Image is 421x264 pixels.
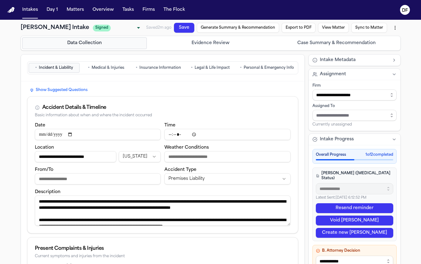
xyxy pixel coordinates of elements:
button: Void [PERSON_NAME] [316,216,393,225]
p: Latest Sent: [DATE] 6:12:52 PM [316,196,393,201]
img: Finch Logo [7,7,15,13]
button: Sync to Matter [351,23,387,33]
span: Overall Progress [316,152,346,157]
input: Weather conditions [164,151,291,162]
button: Go to Case Summary & Recommendation step [274,37,399,49]
span: Personal & Emergency Info [244,65,294,70]
button: Go to Legal & Life Impact [185,63,236,73]
div: Basic information about when and where the incident occurred [35,113,291,118]
button: Go to Insurance Information [133,63,184,73]
label: Accident Type [164,167,196,172]
span: Legal & Life Impact [195,65,230,70]
span: Intake Metadata [320,57,356,63]
button: Incident state [119,151,161,162]
span: Medical & Injuries [92,65,124,70]
span: Assignment [320,71,346,77]
span: • [191,65,193,71]
label: From/To [35,167,53,172]
label: Weather Conditions [164,145,209,150]
button: Export to PDF [282,23,316,33]
label: Location [35,145,54,150]
div: Accident Details & Timeline [42,104,106,111]
button: Save [174,23,194,33]
input: From/To destination [35,173,161,184]
span: • [240,65,242,71]
button: Day 1 [44,4,60,15]
button: Matters [64,4,86,15]
button: Show Suggested Questions [27,86,90,94]
button: Intakes [20,4,40,15]
span: Insurance Information [139,65,181,70]
h1: [PERSON_NAME] Intake [21,23,89,32]
button: Go to Evidence Review step [148,37,273,49]
button: The Flock [161,4,188,15]
button: Resend reminder [316,203,393,213]
button: Generate Summary & Recommendation [197,23,279,33]
button: Intake Metadata [309,55,400,66]
span: Saved 2m ago [146,26,171,30]
button: Firms [140,4,157,15]
label: Description [35,190,60,194]
button: Go to Data Collection step [22,37,147,49]
input: Select firm [312,89,397,101]
button: Create new [PERSON_NAME] [316,228,393,238]
div: Update intake status [93,23,142,32]
button: Go to Personal & Emergency Info [237,63,297,73]
button: More actions [390,22,401,33]
button: Tasks [120,4,136,15]
textarea: Incident description [35,196,291,226]
span: Currently unassigned [312,122,352,127]
button: Intake Progress [309,134,400,145]
label: Date [35,123,45,128]
input: Incident location [35,151,116,162]
h4: B. Attorney Decision [316,248,393,253]
span: • [136,65,138,71]
label: Time [164,123,175,128]
input: Incident time [164,129,291,140]
div: Present Complaints & Injuries [35,245,291,252]
span: 1 of 2 completed [365,152,393,157]
input: Incident date [35,129,161,140]
h4: [PERSON_NAME] ([MEDICAL_DATA] Status) [316,171,393,181]
div: Current symptoms and injuries from the incident [35,254,291,259]
span: Intake Progress [320,136,354,142]
div: Assigned To [312,104,397,109]
a: Home [7,7,15,13]
input: Assign to staff member [312,110,397,121]
div: Firm [312,83,397,88]
button: Go to Medical & Injuries [81,63,132,73]
button: Overview [90,4,116,15]
span: • [88,65,90,71]
button: Go to Incident & Liability [29,63,80,73]
button: View Matter [318,23,349,33]
span: • [35,65,37,71]
span: Signed [93,25,111,31]
span: Incident & Liability [39,65,73,70]
button: Assignment [309,69,400,80]
nav: Intake steps [22,37,399,49]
